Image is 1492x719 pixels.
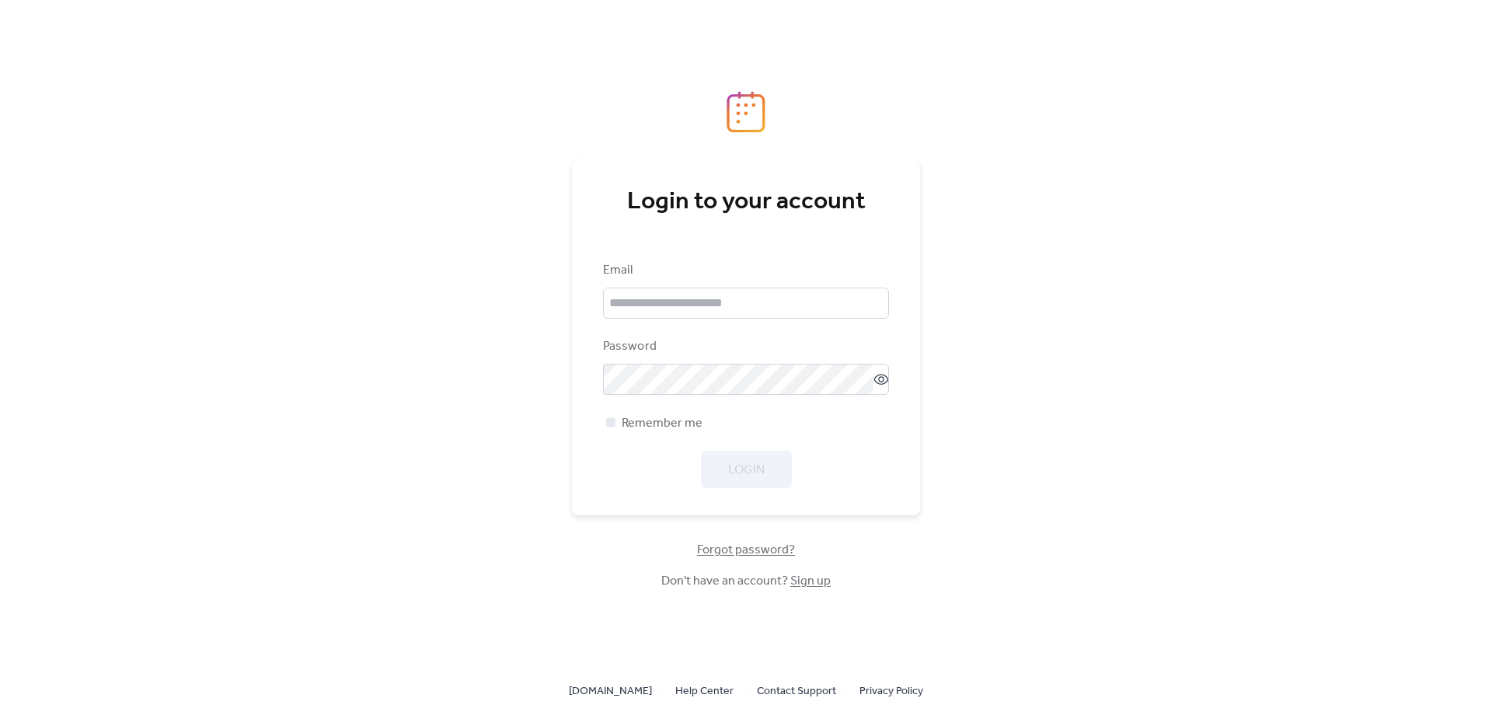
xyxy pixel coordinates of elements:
a: [DOMAIN_NAME] [569,681,652,700]
div: Password [603,337,886,356]
span: [DOMAIN_NAME] [569,682,652,701]
a: Help Center [675,681,734,700]
span: Help Center [675,682,734,701]
div: Login to your account [603,187,889,218]
span: Remember me [622,414,702,433]
span: Forgot password? [697,541,795,560]
span: Privacy Policy [859,682,923,701]
span: Contact Support [757,682,836,701]
span: Don't have an account? [661,572,831,591]
div: Email [603,261,886,280]
a: Forgot password? [697,546,795,554]
a: Contact Support [757,681,836,700]
img: logo [727,91,765,133]
a: Sign up [790,569,831,593]
a: Privacy Policy [859,681,923,700]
